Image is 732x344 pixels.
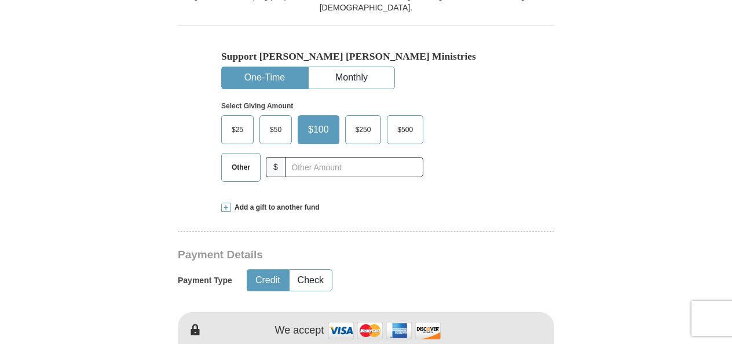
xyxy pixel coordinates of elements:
span: $25 [226,121,249,138]
h5: Payment Type [178,276,232,286]
span: $50 [264,121,287,138]
button: Check [290,270,332,291]
span: Add a gift to another fund [230,203,320,213]
span: $500 [391,121,419,138]
strong: Select Giving Amount [221,102,293,110]
h4: We accept [275,324,324,337]
span: $100 [302,121,335,138]
button: Credit [247,270,288,291]
span: $ [266,157,286,177]
button: Monthly [309,67,394,89]
img: credit cards accepted [327,318,442,343]
span: $250 [350,121,377,138]
span: Other [226,159,256,176]
button: One-Time [222,67,308,89]
input: Other Amount [285,157,423,177]
h5: Support [PERSON_NAME] [PERSON_NAME] Ministries [221,50,511,63]
h3: Payment Details [178,248,473,262]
